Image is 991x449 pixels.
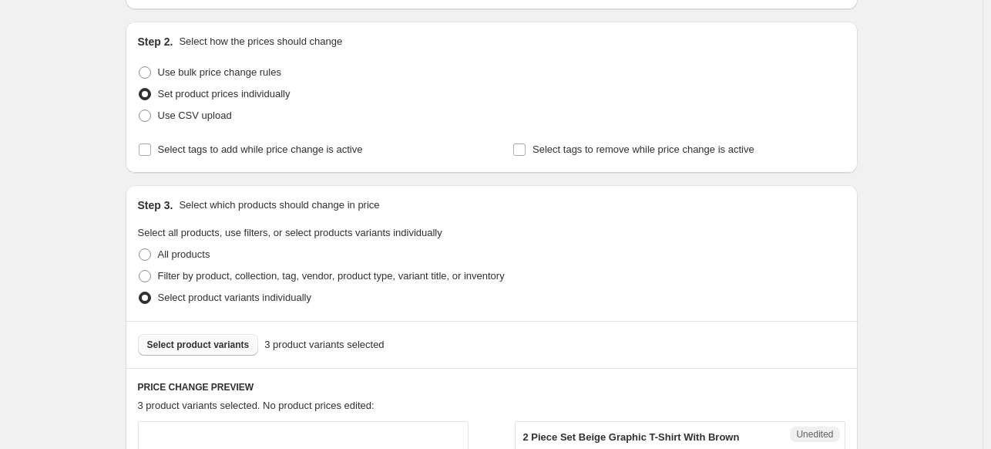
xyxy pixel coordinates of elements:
[147,339,250,351] span: Select product variants
[138,197,173,213] h2: Step 3.
[264,337,384,353] span: 3 product variants selected
[179,34,342,49] p: Select how the prices should change
[138,400,375,411] span: 3 product variants selected. No product prices edited:
[532,143,754,155] span: Select tags to remove while price change is active
[158,248,210,260] span: All products
[138,34,173,49] h2: Step 2.
[158,66,281,78] span: Use bulk price change rules
[158,270,505,282] span: Filter by product, collection, tag, vendor, product type, variant title, or inventory
[158,110,232,121] span: Use CSV upload
[796,428,833,441] span: Unedited
[138,381,845,393] h6: PRICE CHANGE PREVIEW
[138,227,442,238] span: Select all products, use filters, or select products variants individually
[138,334,259,356] button: Select product variants
[158,292,311,303] span: Select product variants individually
[158,143,363,155] span: Select tags to add while price change is active
[179,197,379,213] p: Select which products should change in price
[158,88,291,100] span: Set product prices individually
